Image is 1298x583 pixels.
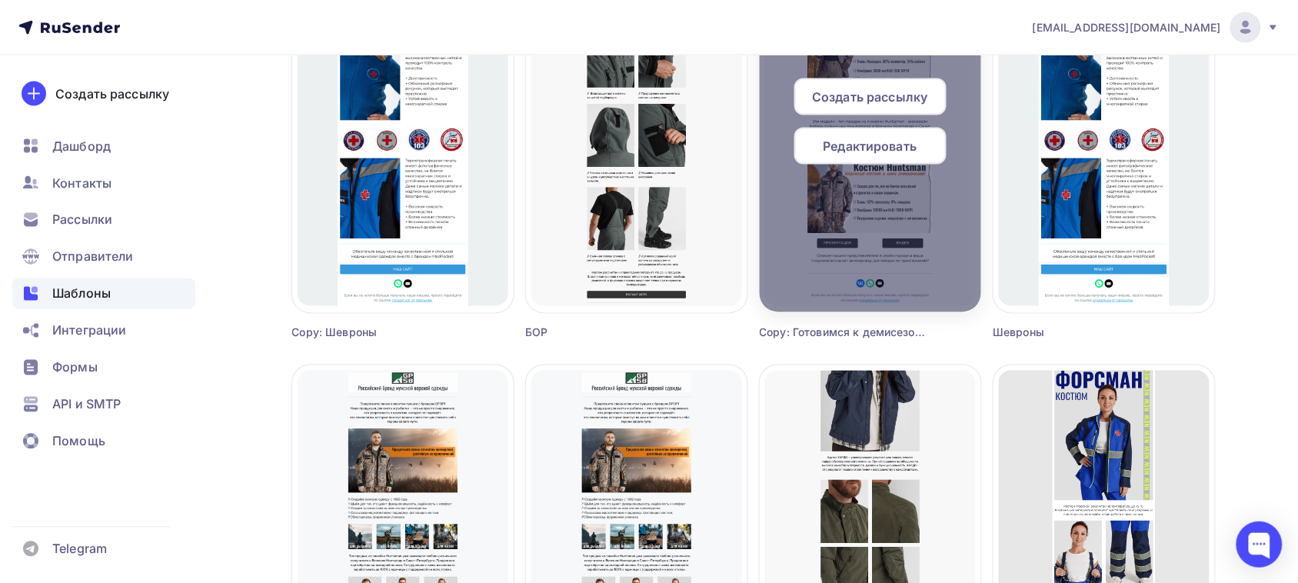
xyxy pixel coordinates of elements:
[52,321,126,340] span: Интеграции
[760,325,926,341] div: Copy: Готовимся к демисезону
[12,352,195,383] a: Формы
[52,432,105,451] span: Помощь
[52,540,107,558] span: Telegram
[993,325,1160,341] div: Шевроны
[55,85,169,103] div: Создать рассылку
[12,242,195,272] a: Отправители
[52,395,121,414] span: API и SMTP
[812,88,927,106] span: Создать рассылку
[52,285,111,303] span: Шаблоны
[1033,20,1221,35] span: [EMAIL_ADDRESS][DOMAIN_NAME]
[52,174,111,192] span: Контакты
[52,358,98,377] span: Формы
[52,248,134,266] span: Отправители
[12,168,195,198] a: Контакты
[1033,12,1280,43] a: [EMAIL_ADDRESS][DOMAIN_NAME]
[52,211,112,229] span: Рассылки
[12,205,195,235] a: Рассылки
[52,137,111,155] span: Дашборд
[12,278,195,309] a: Шаблоны
[526,325,692,341] div: БОР
[12,131,195,162] a: Дашборд
[292,325,458,341] div: Copy: Шевроны
[824,137,917,155] span: Редактировать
